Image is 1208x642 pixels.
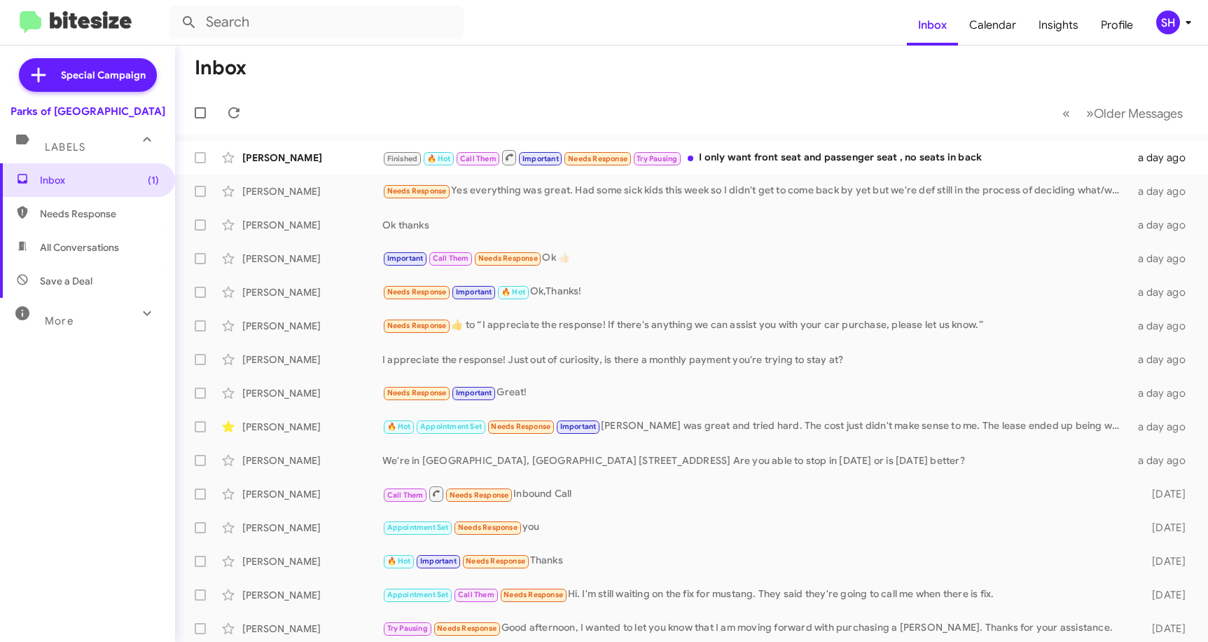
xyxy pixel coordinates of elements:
div: Good afternoon, I wanted to let you know that I am moving forward with purchasing a [PERSON_NAME]... [382,620,1132,636]
div: I only want front seat and passenger seat , no seats in back [382,149,1132,166]
div: [PERSON_NAME] [242,319,382,333]
div: a day ago [1132,386,1197,400]
div: [PERSON_NAME] [242,588,382,602]
div: Ok thanks [382,218,1132,232]
div: [PERSON_NAME] [242,151,382,165]
span: Needs Response [491,422,550,431]
span: Needs Response [437,624,497,633]
span: » [1086,104,1094,122]
div: [DATE] [1132,487,1197,501]
span: Needs Response [478,254,538,263]
span: Important [456,287,492,296]
span: Needs Response [387,388,447,397]
div: [PERSON_NAME] [242,622,382,636]
span: 🔥 Hot [387,422,411,431]
div: [PERSON_NAME] [242,184,382,198]
div: [PERSON_NAME] [242,252,382,266]
span: Special Campaign [61,68,146,82]
span: Needs Response [40,207,159,221]
div: a day ago [1132,285,1197,299]
div: a day ago [1132,420,1197,434]
span: Call Them [433,254,469,263]
div: Inbound Call [382,485,1132,503]
input: Search [169,6,464,39]
button: Previous [1054,99,1078,128]
span: Needs Response [387,321,447,330]
a: Calendar [958,5,1027,46]
span: Needs Response [387,287,447,296]
span: Important [560,422,597,431]
div: [PERSON_NAME] [242,554,382,568]
div: [PERSON_NAME] [242,386,382,400]
span: 🔥 Hot [501,287,525,296]
div: Ok 👍🏻 [382,250,1132,266]
nav: Page navigation example [1055,99,1191,128]
div: you [382,519,1132,535]
span: Try Pausing [637,154,677,163]
span: All Conversations [40,240,119,254]
div: a day ago [1132,453,1197,467]
a: Special Campaign [19,58,157,92]
span: Appointment Set [387,523,449,532]
span: (1) [148,173,159,187]
span: Call Them [387,491,424,500]
div: [PERSON_NAME] was great and tried hard. The cost just didn't make sense to me. The lease ended up... [382,418,1132,435]
div: Thanks [382,553,1132,569]
div: [PERSON_NAME] [242,285,382,299]
h1: Inbox [195,57,247,79]
span: Appointment Set [387,590,449,599]
a: Profile [1090,5,1144,46]
div: [DATE] [1132,622,1197,636]
div: SH [1156,11,1180,34]
div: a day ago [1132,218,1197,232]
div: a day ago [1132,353,1197,367]
div: We're in [GEOGRAPHIC_DATA], [GEOGRAPHIC_DATA] [STREET_ADDRESS] Are you able to stop in [DATE] or ... [382,453,1132,467]
a: Inbox [907,5,958,46]
div: [DATE] [1132,588,1197,602]
div: Parks of [GEOGRAPHIC_DATA] [11,104,165,118]
span: Call Them [460,154,497,163]
div: a day ago [1132,151,1197,165]
div: ​👍​ to “ I appreciate the response! If there's anything we can assist you with your car purchase,... [382,317,1132,334]
span: Important [456,388,492,397]
span: Save a Deal [40,274,92,288]
span: Needs Response [568,154,627,163]
button: Next [1078,99,1191,128]
span: More [45,315,74,327]
div: a day ago [1132,319,1197,333]
div: Yes everything was great. Had some sick kids this week so I didn't get to come back by yet but we... [382,183,1132,199]
span: Needs Response [466,556,525,566]
div: Ok,Thanks! [382,284,1132,300]
div: I appreciate the response! Just out of curiosity, is there a monthly payment you're trying to sta... [382,353,1132,367]
span: Try Pausing [387,624,428,633]
span: 🔥 Hot [427,154,451,163]
div: [PERSON_NAME] [242,420,382,434]
span: Inbox [40,173,159,187]
span: Call Them [458,590,494,599]
span: Needs Response [458,523,518,532]
span: Needs Response [450,491,509,500]
span: Older Messages [1094,106,1183,121]
span: Important [387,254,424,263]
div: [DATE] [1132,554,1197,568]
div: a day ago [1132,252,1197,266]
span: Important [420,556,457,566]
a: Insights [1027,5,1090,46]
span: Appointment Set [420,422,482,431]
span: « [1062,104,1070,122]
span: Labels [45,141,85,153]
span: Needs Response [387,186,447,196]
div: [DATE] [1132,521,1197,535]
div: Hi. I'm still waiting on the fix for mustang. They said they're going to call me when there is fix. [382,587,1132,603]
div: [PERSON_NAME] [242,218,382,232]
span: 🔥 Hot [387,556,411,566]
div: [PERSON_NAME] [242,521,382,535]
div: Great! [382,385,1132,401]
div: [PERSON_NAME] [242,453,382,467]
button: SH [1144,11,1193,34]
div: a day ago [1132,184,1197,198]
